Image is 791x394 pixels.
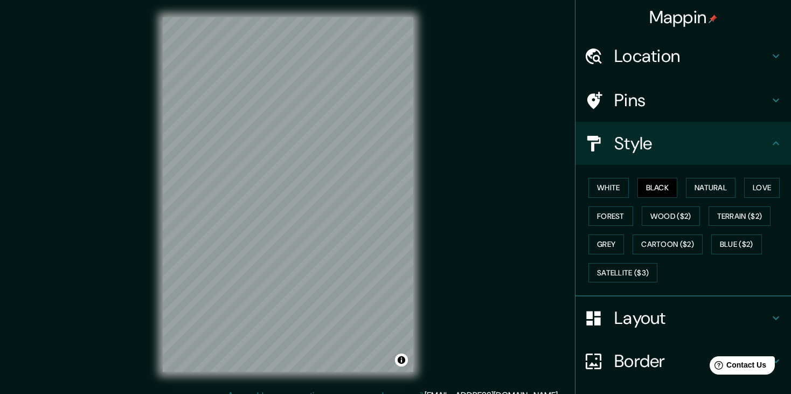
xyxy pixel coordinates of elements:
[614,133,769,154] h4: Style
[588,206,633,226] button: Forest
[695,352,779,382] iframe: Help widget launcher
[588,178,629,198] button: White
[614,89,769,111] h4: Pins
[575,340,791,383] div: Border
[575,79,791,122] div: Pins
[588,234,624,254] button: Grey
[709,206,771,226] button: Terrain ($2)
[686,178,736,198] button: Natural
[633,234,703,254] button: Cartoon ($2)
[711,234,762,254] button: Blue ($2)
[637,178,678,198] button: Black
[575,34,791,78] div: Location
[649,6,718,28] h4: Mappin
[575,296,791,340] div: Layout
[588,263,657,283] button: Satellite ($3)
[709,15,717,23] img: pin-icon.png
[575,122,791,165] div: Style
[614,45,769,67] h4: Location
[614,350,769,372] h4: Border
[163,17,413,372] canvas: Map
[744,178,780,198] button: Love
[395,354,408,367] button: Toggle attribution
[614,307,769,329] h4: Layout
[642,206,700,226] button: Wood ($2)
